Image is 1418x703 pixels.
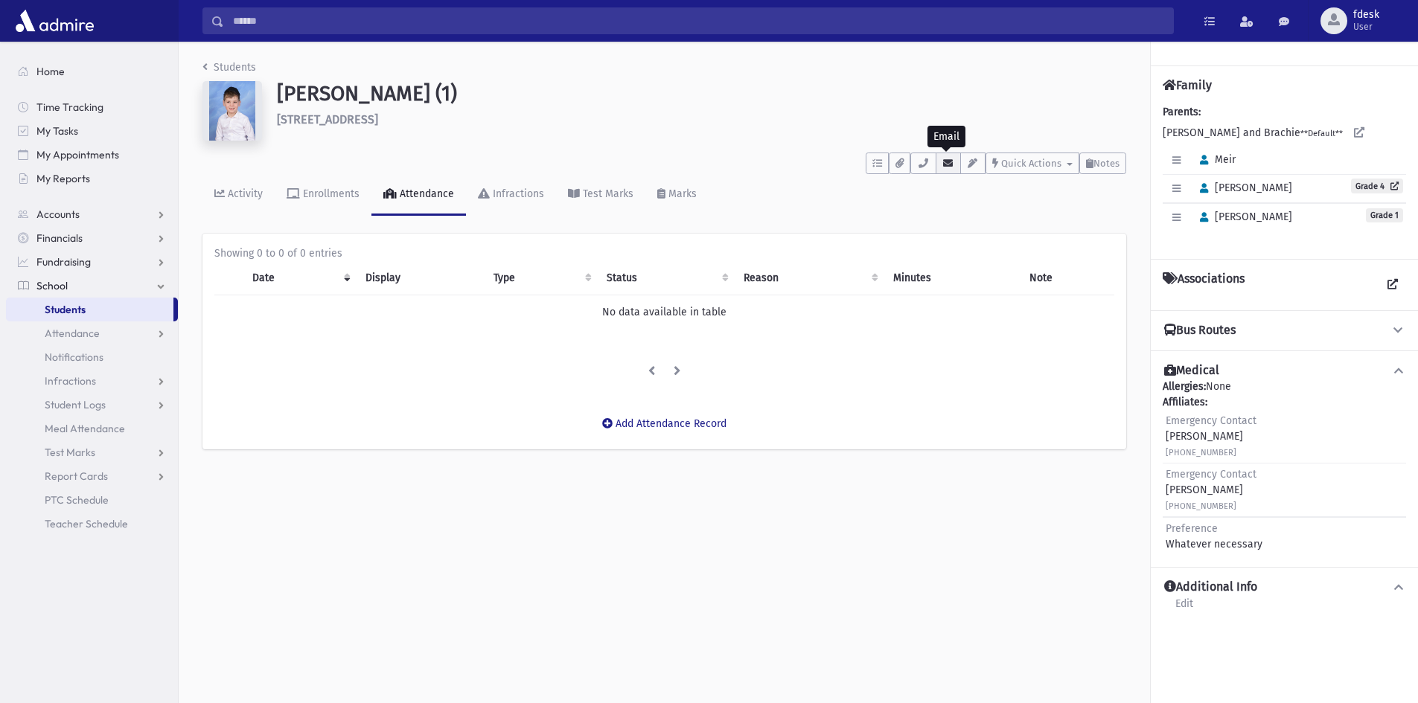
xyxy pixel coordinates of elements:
[45,422,125,435] span: Meal Attendance
[1166,468,1256,481] span: Emergency Contact
[1166,501,1236,511] small: [PHONE_NUMBER]
[1021,261,1114,295] th: Note
[36,255,91,269] span: Fundraising
[45,446,95,459] span: Test Marks
[6,143,178,167] a: My Appointments
[1193,153,1236,166] span: Meir
[6,393,178,417] a: Student Logs
[357,261,485,295] th: Display
[6,95,178,119] a: Time Tracking
[6,202,178,226] a: Accounts
[36,172,90,185] span: My Reports
[1001,158,1061,169] span: Quick Actions
[6,60,178,83] a: Home
[45,303,86,316] span: Students
[1353,9,1379,21] span: fdesk
[927,126,965,147] div: Email
[214,245,1114,261] div: Showing 0 to 0 of 0 entries
[225,187,263,200] div: Activity
[6,274,178,298] a: School
[665,187,697,200] div: Marks
[6,512,178,536] a: Teacher Schedule
[1163,380,1206,393] b: Allergies:
[397,187,454,200] div: Attendance
[556,174,645,216] a: Test Marks
[6,488,178,512] a: PTC Schedule
[202,60,256,81] nav: breadcrumb
[1164,580,1257,595] h4: Additional Info
[1163,396,1207,408] b: Affiliates:
[214,295,1114,330] td: No data available in table
[1163,379,1406,555] div: None
[598,261,734,295] th: Status: activate to sort column ascending
[1166,521,1262,552] div: Whatever necessary
[986,153,1079,174] button: Quick Actions
[45,517,128,530] span: Teacher Schedule
[6,464,178,488] a: Report Cards
[466,174,556,216] a: Infractions
[1353,21,1379,33] span: User
[6,369,178,393] a: Infractions
[36,208,80,221] span: Accounts
[580,187,633,200] div: Test Marks
[36,124,78,138] span: My Tasks
[36,65,65,78] span: Home
[45,493,109,507] span: PTC Schedule
[1164,363,1219,379] h4: Medical
[6,250,178,274] a: Fundraising
[1175,595,1194,622] a: Edit
[45,398,106,411] span: Student Logs
[6,298,173,321] a: Students
[1193,182,1292,194] span: [PERSON_NAME]
[224,7,1173,34] input: Search
[45,350,103,364] span: Notifications
[1366,208,1403,222] span: Grade 1
[45,327,100,340] span: Attendance
[6,167,178,190] a: My Reports
[6,345,178,369] a: Notifications
[1079,153,1126,174] button: Notes
[1163,580,1406,595] button: Additional Info
[45,374,96,388] span: Infractions
[1163,272,1245,298] h4: Associations
[1351,179,1403,193] a: Grade 4
[6,119,178,143] a: My Tasks
[36,100,103,114] span: Time Tracking
[490,187,544,200] div: Infractions
[1163,106,1201,118] b: Parents:
[1379,272,1406,298] a: View all Associations
[202,61,256,74] a: Students
[12,6,98,36] img: AdmirePro
[1166,522,1218,535] span: Preference
[6,226,178,250] a: Financials
[1166,413,1256,460] div: [PERSON_NAME]
[6,321,178,345] a: Attendance
[300,187,360,200] div: Enrollments
[36,231,83,245] span: Financials
[1166,414,1256,427] span: Emergency Contact
[884,261,1021,295] th: Minutes
[36,148,119,161] span: My Appointments
[485,261,598,295] th: Type: activate to sort column ascending
[277,112,1126,126] h6: [STREET_ADDRESS]
[1093,158,1120,169] span: Notes
[6,440,178,464] a: Test Marks
[645,174,709,216] a: Marks
[1166,448,1236,458] small: [PHONE_NUMBER]
[371,174,466,216] a: Attendance
[735,261,884,295] th: Reason: activate to sort column ascending
[275,174,371,216] a: Enrollments
[202,174,275,216] a: Activity
[277,81,1126,106] h1: [PERSON_NAME] (1)
[1166,466,1256,513] div: [PERSON_NAME]
[1163,323,1406,338] button: Bus Routes
[202,81,262,141] img: +GkfP8=
[243,261,356,295] th: Date: activate to sort column ascending
[1164,323,1236,338] h4: Bus Routes
[36,279,68,292] span: School
[45,469,108,483] span: Report Cards
[1163,104,1406,247] div: [PERSON_NAME] and Brachie
[1193,211,1292,223] span: [PERSON_NAME]
[6,417,178,440] a: Meal Attendance
[1163,363,1406,379] button: Medical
